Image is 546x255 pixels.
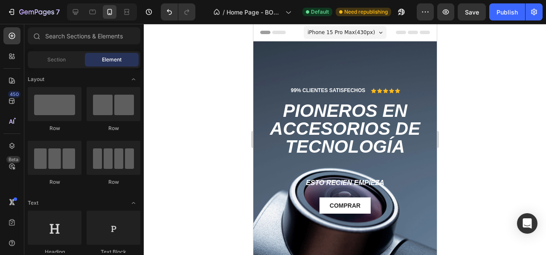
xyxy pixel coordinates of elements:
[102,56,122,64] span: Element
[6,156,20,163] div: Beta
[8,91,20,98] div: 450
[28,178,81,186] div: Row
[28,27,140,44] input: Search Sections & Elements
[465,9,479,16] span: Save
[47,56,66,64] span: Section
[127,72,140,86] span: Toggle open
[223,8,225,17] span: /
[344,8,388,16] span: Need republishing
[489,3,525,20] button: Publish
[311,8,329,16] span: Default
[127,196,140,210] span: Toggle open
[56,7,60,17] p: 7
[28,199,38,207] span: Text
[3,3,64,20] button: 7
[253,24,437,255] iframe: Design area
[517,213,537,234] div: Open Intercom Messenger
[497,8,518,17] div: Publish
[161,3,195,20] div: Undo/Redo
[227,8,282,17] span: Home Page - BONERUY X68
[458,3,486,20] button: Save
[28,75,44,83] span: Layout
[28,125,81,132] div: Row
[87,178,140,186] div: Row
[87,125,140,132] div: Row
